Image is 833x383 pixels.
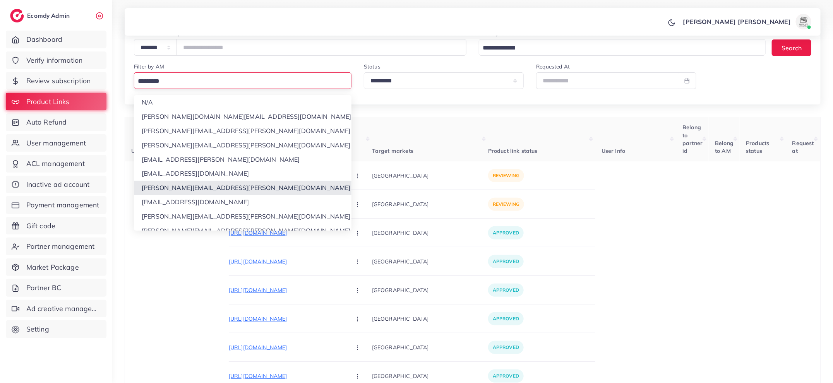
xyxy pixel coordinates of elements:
p: [PERSON_NAME] [PERSON_NAME] [683,17,791,26]
span: Auto Refund [26,117,67,127]
span: Inactive ad account [26,180,90,190]
a: Verify information [6,51,106,69]
p: [URL][DOMAIN_NAME] [229,371,345,381]
span: Product Links [26,97,70,107]
img: logo [10,9,24,22]
li: [PERSON_NAME][EMAIL_ADDRESS][PERSON_NAME][DOMAIN_NAME] [134,138,351,152]
li: [PERSON_NAME][EMAIL_ADDRESS][PERSON_NAME][DOMAIN_NAME] [134,224,351,238]
a: Partner BC [6,279,106,297]
a: [PERSON_NAME] [PERSON_NAME]avatar [679,14,814,29]
span: Partner BC [26,283,62,293]
input: Search for option [480,42,756,54]
span: Market Package [26,262,79,272]
a: ACL management [6,155,106,173]
a: Auto Refund [6,113,106,131]
a: Partner management [6,238,106,255]
a: logoEcomdy Admin [10,9,72,22]
span: Ad creative management [26,304,101,314]
a: Review subscription [6,72,106,90]
a: Payment management [6,196,106,214]
p: approved [488,341,524,354]
input: Search for option [135,75,347,87]
li: [PERSON_NAME][EMAIL_ADDRESS][PERSON_NAME][DOMAIN_NAME] [134,181,351,195]
a: Inactive ad account [6,176,106,193]
li: [PERSON_NAME][EMAIL_ADDRESS][PERSON_NAME][DOMAIN_NAME] [134,124,351,138]
span: Payment management [26,200,99,210]
p: [URL][DOMAIN_NAME] [229,314,345,323]
a: Market Package [6,258,106,276]
li: N/A [134,95,351,109]
span: User management [26,138,86,148]
li: [EMAIL_ADDRESS][PERSON_NAME][DOMAIN_NAME] [134,152,351,167]
p: [GEOGRAPHIC_DATA] [372,310,488,327]
div: Search for option [134,72,351,89]
a: Ad creative management [6,300,106,318]
span: Dashboard [26,34,62,44]
p: [GEOGRAPHIC_DATA] [372,339,488,356]
a: Product Links [6,93,106,111]
span: Gift code [26,221,55,231]
div: Search for option [479,39,766,56]
img: avatar [796,14,811,29]
a: Dashboard [6,31,106,48]
span: Verify information [26,55,83,65]
span: Review subscription [26,76,91,86]
span: Partner management [26,241,95,251]
li: [PERSON_NAME][EMAIL_ADDRESS][PERSON_NAME][DOMAIN_NAME] [134,209,351,224]
a: Gift code [6,217,106,235]
h2: Ecomdy Admin [27,12,72,19]
li: [EMAIL_ADDRESS][DOMAIN_NAME] [134,166,351,181]
li: [PERSON_NAME][DOMAIN_NAME][EMAIL_ADDRESS][DOMAIN_NAME] [134,109,351,124]
a: User management [6,134,106,152]
p: approved [488,312,524,325]
p: [URL][DOMAIN_NAME] [229,343,345,352]
li: [EMAIL_ADDRESS][DOMAIN_NAME] [134,195,351,209]
p: approved [488,369,524,383]
a: Setting [6,320,106,338]
span: ACL management [26,159,85,169]
span: Setting [26,324,49,334]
